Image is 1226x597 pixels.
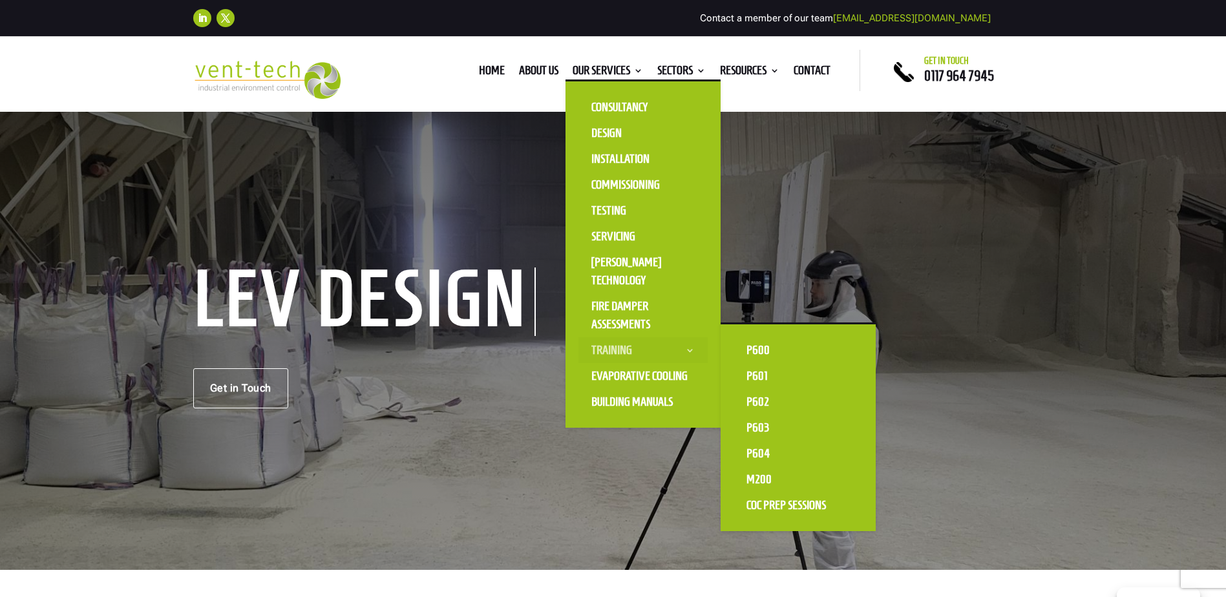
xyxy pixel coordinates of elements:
a: Fire Damper Assessments [578,293,708,337]
span: Get in touch [924,56,969,66]
a: Resources [720,66,779,80]
a: 0117 964 7945 [924,68,994,83]
a: Installation [578,146,708,172]
a: Contact [794,66,830,80]
span: Contact a member of our team [700,12,991,24]
a: Consultancy [578,94,708,120]
a: Testing [578,198,708,224]
a: Sectors [657,66,706,80]
a: P602 [734,389,863,415]
a: Get in Touch [193,368,288,408]
a: M200 [734,466,863,492]
h1: LEV Design [193,267,536,336]
a: Building Manuals [578,389,708,415]
a: Home [479,66,505,80]
a: Evaporative Cooling [578,363,708,389]
a: About us [519,66,558,80]
a: Servicing [578,224,708,249]
a: Design [578,120,708,146]
a: P601 [734,363,863,389]
a: P600 [734,337,863,363]
a: [EMAIL_ADDRESS][DOMAIN_NAME] [833,12,991,24]
a: P603 [734,415,863,441]
a: Commissioning [578,172,708,198]
img: 2023-09-27T08_35_16.549ZVENT-TECH---Clear-background [193,61,341,99]
a: P604 [734,441,863,466]
a: Training [578,337,708,363]
a: [PERSON_NAME] Technology [578,249,708,293]
a: Follow on X [217,9,235,27]
a: Our Services [573,66,643,80]
a: CoC Prep Sessions [734,492,863,518]
a: Follow on LinkedIn [193,9,211,27]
